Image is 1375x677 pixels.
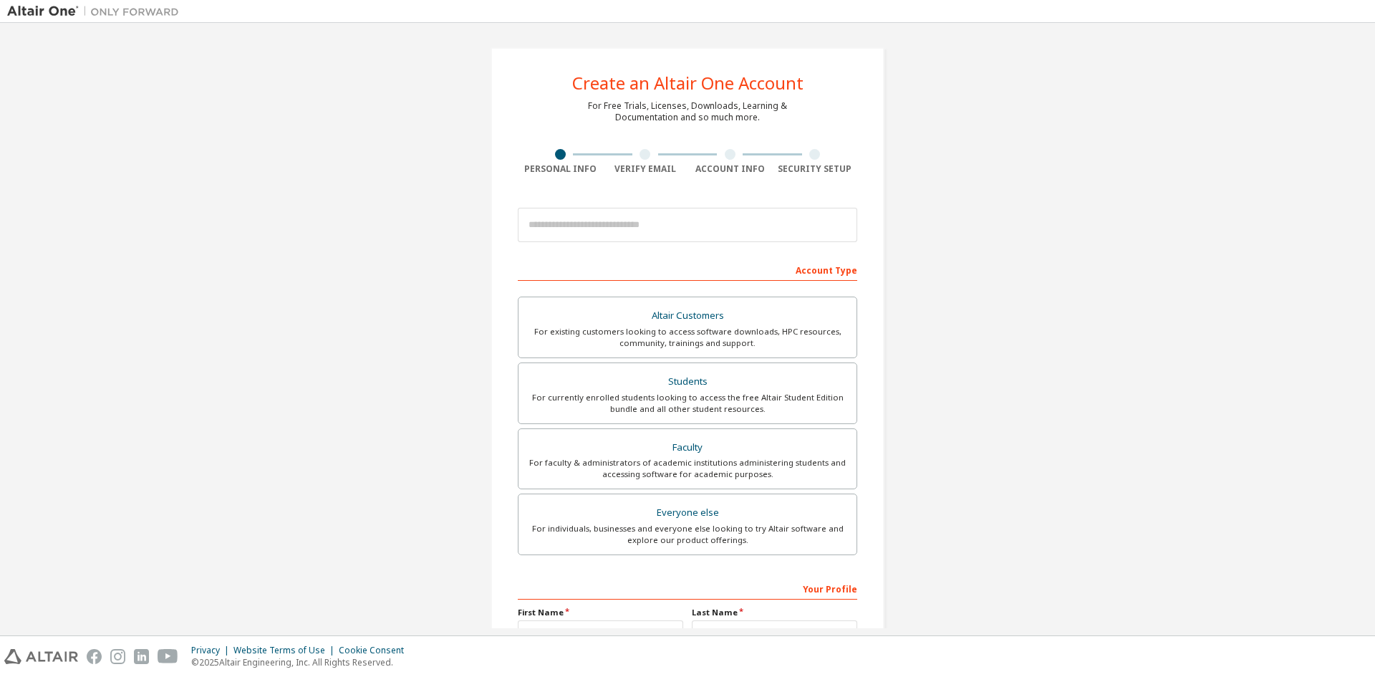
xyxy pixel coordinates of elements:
[339,645,412,656] div: Cookie Consent
[134,649,149,664] img: linkedin.svg
[4,649,78,664] img: altair_logo.svg
[773,163,858,175] div: Security Setup
[7,4,186,19] img: Altair One
[158,649,178,664] img: youtube.svg
[191,645,233,656] div: Privacy
[527,438,848,458] div: Faculty
[233,645,339,656] div: Website Terms of Use
[87,649,102,664] img: facebook.svg
[527,306,848,326] div: Altair Customers
[527,457,848,480] div: For faculty & administrators of academic institutions administering students and accessing softwa...
[588,100,787,123] div: For Free Trials, Licenses, Downloads, Learning & Documentation and so much more.
[527,392,848,415] div: For currently enrolled students looking to access the free Altair Student Edition bundle and all ...
[191,656,412,668] p: © 2025 Altair Engineering, Inc. All Rights Reserved.
[692,607,857,618] label: Last Name
[603,163,688,175] div: Verify Email
[518,607,683,618] label: First Name
[518,163,603,175] div: Personal Info
[518,577,857,600] div: Your Profile
[110,649,125,664] img: instagram.svg
[572,75,804,92] div: Create an Altair One Account
[518,258,857,281] div: Account Type
[527,523,848,546] div: For individuals, businesses and everyone else looking to try Altair software and explore our prod...
[527,372,848,392] div: Students
[527,503,848,523] div: Everyone else
[527,326,848,349] div: For existing customers looking to access software downloads, HPC resources, community, trainings ...
[687,163,773,175] div: Account Info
